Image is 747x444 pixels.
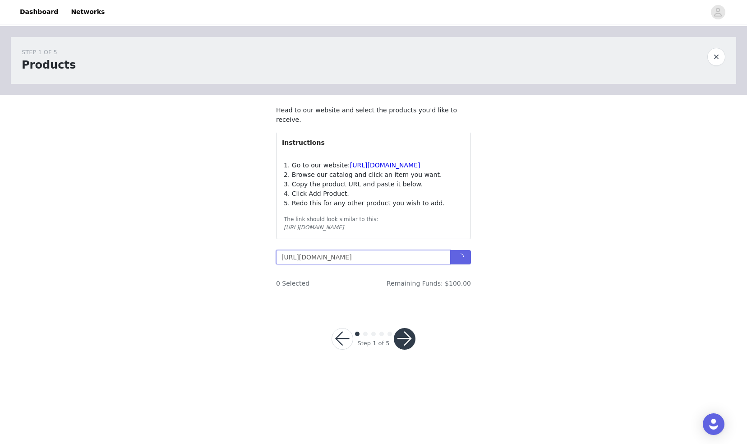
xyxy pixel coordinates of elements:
div: STEP 1 OF 5 [22,48,76,57]
p: 1. Go to our website: [284,161,463,170]
div: The link should look similar to this: [284,215,463,223]
div: Step 1 of 5 [357,339,389,348]
div: [URL][DOMAIN_NAME] [284,223,463,231]
input: Store Product URL [276,250,450,264]
p: 4. Click Add Product. [284,189,463,199]
div: Open Intercom Messenger [703,413,724,435]
p: 2. Browse our catalog and click an item you want. [284,170,463,180]
h1: Products [22,57,76,73]
div: Instructions [277,132,470,153]
a: Networks [65,2,110,22]
div: avatar [714,5,722,19]
p: Head to our website and select the products you'd like to receive. [276,106,471,125]
span: Remaining Funds: $100.00 [387,279,471,288]
a: [URL][DOMAIN_NAME] [350,162,420,169]
p: 3. Copy the product URL and paste it below. [284,180,463,189]
span: 0 Selected [276,279,309,288]
p: 5. Redo this for any other product you wish to add. [284,199,463,208]
a: Dashboard [14,2,64,22]
button: icon: loading [450,250,471,264]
